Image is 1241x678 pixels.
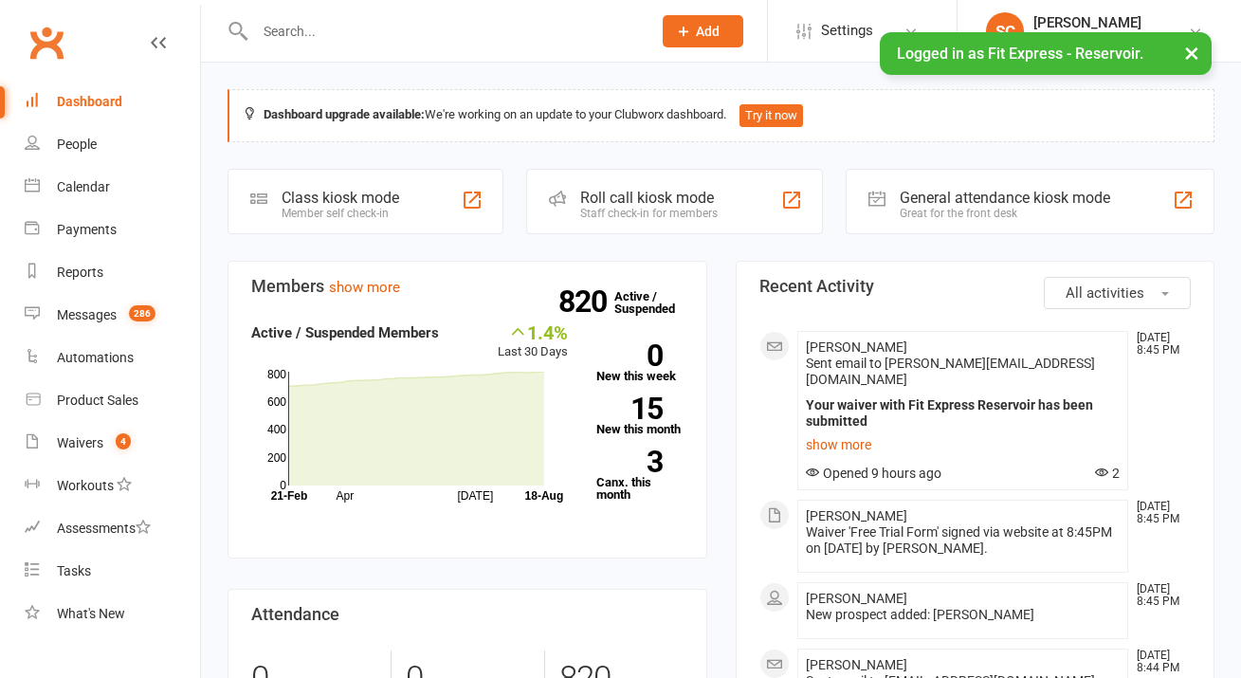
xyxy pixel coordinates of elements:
a: Automations [25,337,200,379]
span: [PERSON_NAME] [806,657,907,672]
div: What's New [57,606,125,621]
a: What's New [25,593,200,635]
time: [DATE] 8:45 PM [1127,501,1190,525]
a: Dashboard [25,81,200,123]
strong: 15 [596,394,663,423]
a: Assessments [25,507,200,550]
div: Class kiosk mode [282,189,399,207]
div: Automations [57,350,134,365]
a: Clubworx [23,19,70,66]
button: Add [663,15,743,47]
a: 0New this week [596,344,683,382]
div: Product Sales [57,393,138,408]
span: [PERSON_NAME] [806,508,907,523]
div: Great for the front desk [900,207,1110,220]
a: Workouts [25,465,200,507]
div: [PERSON_NAME] [1033,14,1162,31]
strong: Dashboard upgrade available: [264,107,425,121]
span: 4 [116,433,131,449]
div: Your waiver with Fit Express Reservoir has been submitted [806,397,1121,430]
strong: 3 [596,448,663,476]
div: Member self check-in [282,207,399,220]
div: Messages [57,307,117,322]
div: Last 30 Days [498,321,568,362]
a: show more [806,431,1121,458]
a: show more [329,279,400,296]
a: 15New this month [596,397,683,435]
div: Workouts [57,478,114,493]
span: [PERSON_NAME] [806,339,907,355]
span: Opened 9 hours ago [806,466,941,481]
span: All activities [1066,284,1144,302]
input: Search... [249,18,638,45]
strong: 0 [596,341,663,370]
span: 2 [1095,466,1120,481]
a: Payments [25,209,200,251]
div: Reports [57,265,103,280]
h3: Attendance [251,605,684,624]
div: SC [986,12,1024,50]
div: Calendar [57,179,110,194]
div: Waivers [57,435,103,450]
div: Payments [57,222,117,237]
div: Dashboard [57,94,122,109]
a: People [25,123,200,166]
span: Logged in as Fit Express - Reservoir. [897,45,1143,63]
div: Assessments [57,521,151,536]
strong: 820 [558,287,614,316]
div: Roll call kiosk mode [580,189,718,207]
span: Sent email to [PERSON_NAME][EMAIL_ADDRESS][DOMAIN_NAME] [806,356,1095,387]
a: Messages 286 [25,294,200,337]
h3: Members [251,277,684,296]
a: 3Canx. this month [596,450,683,501]
div: New prospect added: [PERSON_NAME] [806,607,1121,623]
a: Reports [25,251,200,294]
button: × [1175,32,1209,73]
div: Fit Express - Reservoir [1033,31,1162,48]
span: 286 [129,305,155,321]
span: Settings [821,9,873,52]
a: Calendar [25,166,200,209]
div: Waiver 'Free Trial Form' signed via website at 8:45PM on [DATE] by [PERSON_NAME]. [806,524,1121,557]
time: [DATE] 8:45 PM [1127,583,1190,608]
h3: Recent Activity [759,277,1192,296]
time: [DATE] 8:44 PM [1127,650,1190,674]
a: Tasks [25,550,200,593]
div: People [57,137,97,152]
div: Staff check-in for members [580,207,718,220]
span: [PERSON_NAME] [806,591,907,606]
a: Waivers 4 [25,422,200,465]
div: We're working on an update to your Clubworx dashboard. [228,89,1214,142]
time: [DATE] 8:45 PM [1127,332,1190,357]
a: Product Sales [25,379,200,422]
button: All activities [1044,277,1191,309]
a: 820Active / Suspended [614,276,698,329]
button: Try it now [739,104,803,127]
div: Tasks [57,563,91,578]
span: Add [696,24,720,39]
div: 1.4% [498,321,568,342]
div: General attendance kiosk mode [900,189,1110,207]
strong: Active / Suspended Members [251,324,439,341]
